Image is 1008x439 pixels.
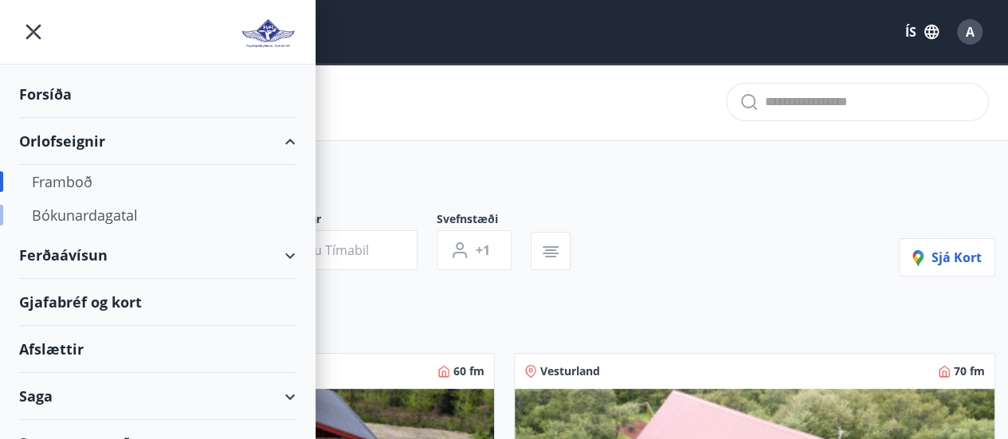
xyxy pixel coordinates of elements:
span: 70 fm [954,363,985,379]
span: +1 [476,241,490,259]
button: Sjá kort [899,238,995,276]
span: Sjá kort [912,249,982,266]
button: A [951,13,989,51]
button: menu [19,18,48,46]
img: union_logo [241,18,296,49]
span: A [966,23,975,41]
div: Orlofseignir [19,118,296,165]
button: Veldu tímabil [249,230,418,270]
button: +1 [437,230,512,270]
div: Forsíða [19,71,296,118]
span: Vesturland [540,363,600,379]
button: ÍS [896,18,947,46]
span: Dagsetningar [249,211,437,230]
div: Saga [19,373,296,420]
div: Bókunardagatal [32,198,283,232]
div: Afslættir [19,326,296,373]
span: 60 fm [453,363,484,379]
div: Framboð [32,165,283,198]
span: Veldu tímabil [288,241,369,259]
div: Gjafabréf og kort [19,279,296,326]
div: Ferðaávísun [19,232,296,279]
span: Svefnstæði [437,211,531,230]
